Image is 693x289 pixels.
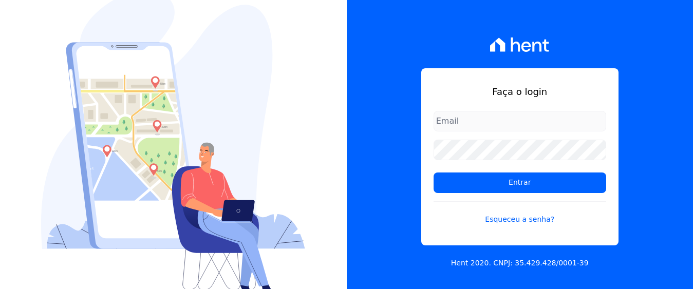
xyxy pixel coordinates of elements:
input: Email [434,111,606,131]
input: Entrar [434,172,606,193]
h1: Faça o login [434,85,606,99]
a: Esqueceu a senha? [434,201,606,225]
p: Hent 2020. CNPJ: 35.429.428/0001-39 [451,258,589,268]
